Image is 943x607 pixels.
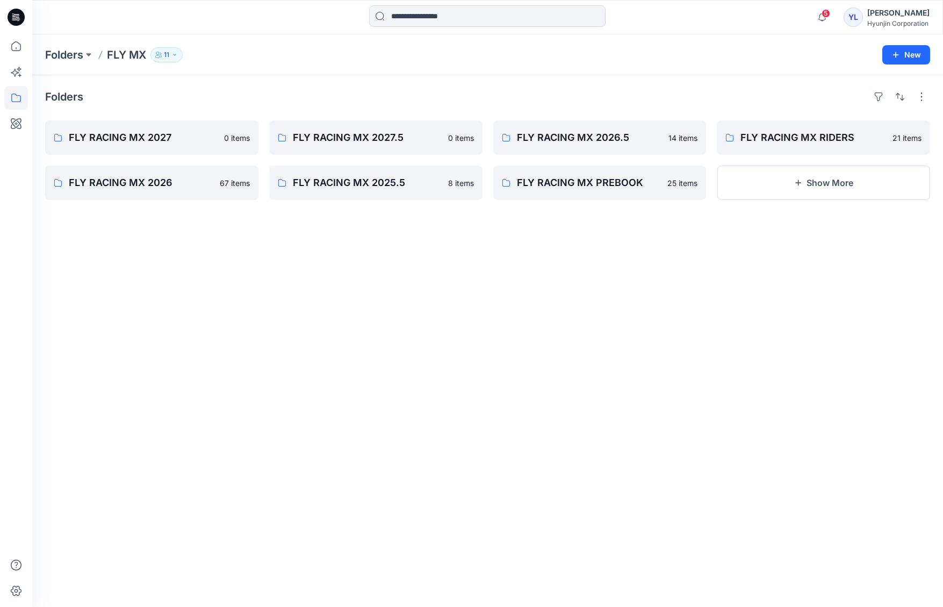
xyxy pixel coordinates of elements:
[269,120,483,155] a: FLY RACING MX 2027.50 items
[45,47,83,62] a: Folders
[224,132,250,144] p: 0 items
[867,19,930,27] div: Hyunjin Corporation
[45,120,258,155] a: FLY RACING MX 20270 items
[668,132,697,144] p: 14 items
[45,90,83,103] h4: Folders
[69,175,213,190] p: FLY RACING MX 2026
[822,9,830,18] span: 5
[892,132,922,144] p: 21 items
[517,175,661,190] p: FLY RACING MX PREBOOK
[69,130,218,145] p: FLY RACING MX 2027
[717,166,930,200] button: Show More
[867,6,930,19] div: [PERSON_NAME]
[293,130,442,145] p: FLY RACING MX 2027.5
[517,130,663,145] p: FLY RACING MX 2026.5
[493,166,707,200] a: FLY RACING MX PREBOOK25 items
[740,130,886,145] p: FLY RACING MX RIDERS
[164,49,169,61] p: 11
[150,47,183,62] button: 11
[269,166,483,200] a: FLY RACING MX 2025.58 items
[448,177,474,189] p: 8 items
[448,132,474,144] p: 0 items
[45,166,258,200] a: FLY RACING MX 202667 items
[220,177,250,189] p: 67 items
[844,8,863,27] div: YL
[293,175,442,190] p: FLY RACING MX 2025.5
[882,45,930,65] button: New
[717,120,930,155] a: FLY RACING MX RIDERS21 items
[667,177,697,189] p: 25 items
[493,120,707,155] a: FLY RACING MX 2026.514 items
[107,47,146,62] p: FLY MX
